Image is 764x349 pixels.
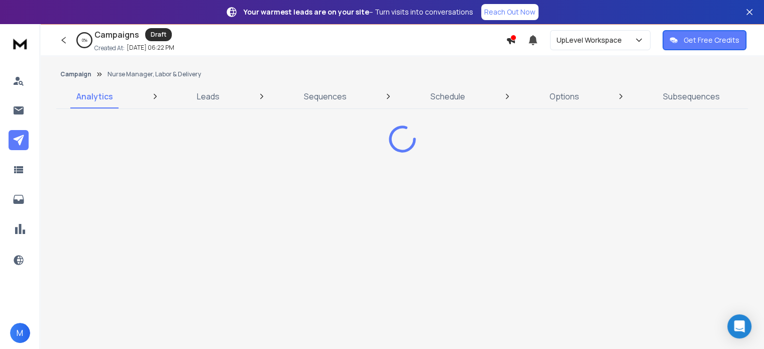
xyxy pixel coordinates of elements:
[484,7,535,17] p: Reach Out Now
[10,323,30,343] button: M
[82,37,87,43] p: 0 %
[727,314,751,338] div: Open Intercom Messenger
[94,29,139,41] h1: Campaigns
[557,35,626,45] p: UpLevel Workspace
[244,7,473,17] p: – Turn visits into conversations
[684,35,739,45] p: Get Free Credits
[481,4,538,20] a: Reach Out Now
[244,7,369,17] strong: Your warmest leads are on your site
[663,30,746,50] button: Get Free Credits
[145,28,172,41] div: Draft
[10,34,30,53] img: logo
[94,44,125,52] p: Created At:
[127,44,174,52] p: [DATE] 06:22 PM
